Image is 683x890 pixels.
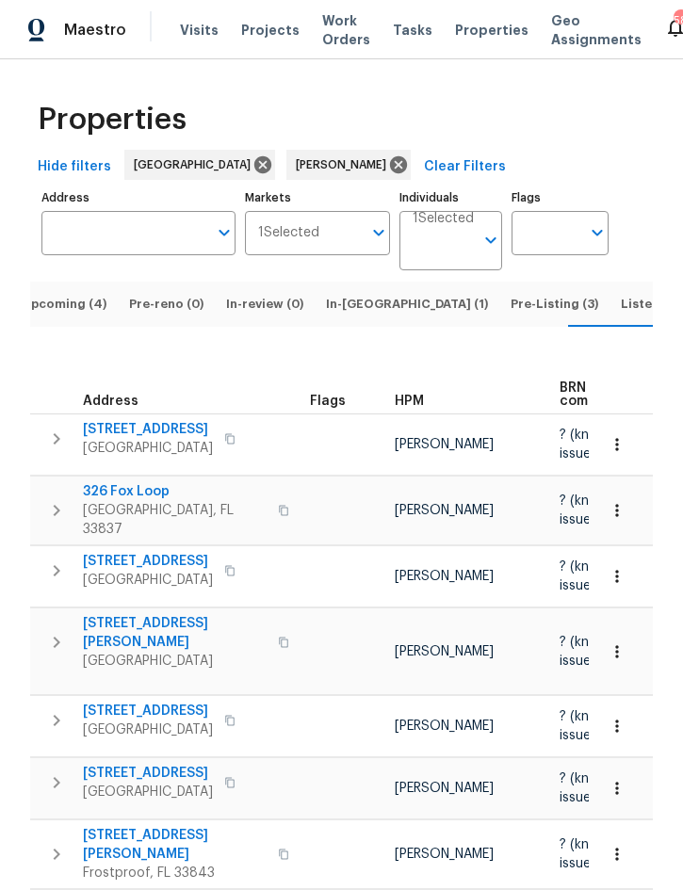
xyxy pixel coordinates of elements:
[83,702,213,720] span: [STREET_ADDRESS]
[395,645,494,658] span: [PERSON_NAME]
[560,429,615,461] span: ? (known issue)
[560,710,615,742] span: ? (known issue)
[180,21,219,40] span: Visits
[395,395,424,408] span: HPM
[551,11,642,49] span: Geo Assignments
[83,482,267,501] span: 326 Fox Loop
[83,864,267,882] span: Frostproof, FL 33843
[83,571,213,590] span: [GEOGRAPHIC_DATA]
[560,381,635,408] span: BRN WO completion
[395,438,494,451] span: [PERSON_NAME]
[38,155,111,179] span: Hide filters
[322,11,370,49] span: Work Orders
[226,294,303,315] span: In-review (0)
[395,848,494,861] span: [PERSON_NAME]
[393,24,432,37] span: Tasks
[22,294,106,315] span: Upcoming (4)
[560,560,615,592] span: ? (known issue)
[326,294,488,315] span: In-[GEOGRAPHIC_DATA] (1)
[241,21,300,40] span: Projects
[38,110,187,129] span: Properties
[399,192,502,203] label: Individuals
[30,150,119,185] button: Hide filters
[395,570,494,583] span: [PERSON_NAME]
[478,227,504,253] button: Open
[258,225,319,241] span: 1 Selected
[511,294,598,315] span: Pre-Listing (3)
[416,150,513,185] button: Clear Filters
[134,155,258,174] span: [GEOGRAPHIC_DATA]
[83,395,138,408] span: Address
[512,192,609,203] label: Flags
[395,504,494,517] span: [PERSON_NAME]
[296,155,394,174] span: [PERSON_NAME]
[83,501,267,539] span: [GEOGRAPHIC_DATA], FL 33837
[41,192,236,203] label: Address
[310,395,346,408] span: Flags
[211,219,237,246] button: Open
[83,652,267,671] span: [GEOGRAPHIC_DATA]
[124,150,275,180] div: [GEOGRAPHIC_DATA]
[245,192,390,203] label: Markets
[560,494,615,526] span: ? (known issue)
[129,294,203,315] span: Pre-reno (0)
[83,720,213,739] span: [GEOGRAPHIC_DATA]
[560,636,615,668] span: ? (known issue)
[560,772,615,804] span: ? (known issue)
[64,21,126,40] span: Maestro
[83,764,213,783] span: [STREET_ADDRESS]
[395,782,494,795] span: [PERSON_NAME]
[286,150,411,180] div: [PERSON_NAME]
[83,420,213,439] span: [STREET_ADDRESS]
[83,552,213,571] span: [STREET_ADDRESS]
[83,783,213,801] span: [GEOGRAPHIC_DATA]
[395,720,494,733] span: [PERSON_NAME]
[413,211,474,227] span: 1 Selected
[83,439,213,458] span: [GEOGRAPHIC_DATA]
[424,155,506,179] span: Clear Filters
[584,219,610,246] button: Open
[560,838,615,870] span: ? (known issue)
[83,614,267,652] span: [STREET_ADDRESS][PERSON_NAME]
[455,21,529,40] span: Properties
[366,219,392,246] button: Open
[83,826,267,864] span: [STREET_ADDRESS][PERSON_NAME]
